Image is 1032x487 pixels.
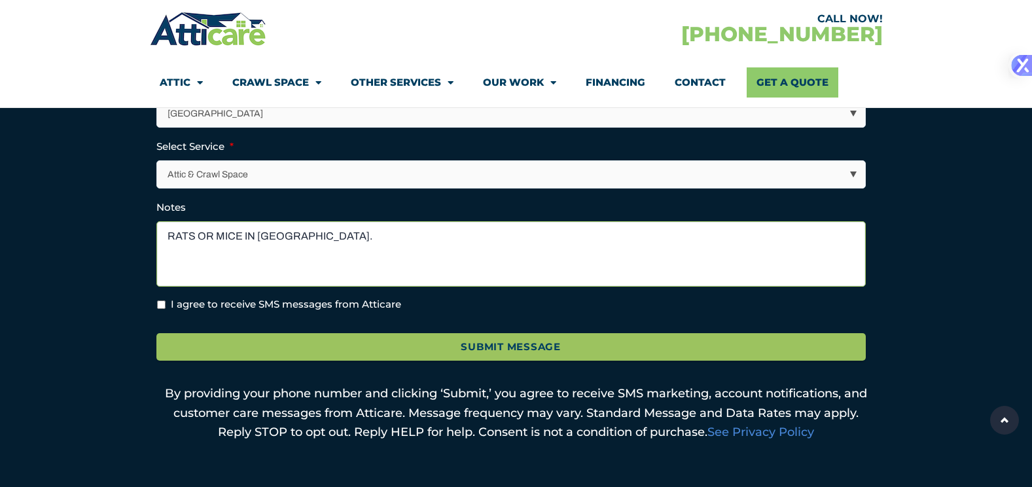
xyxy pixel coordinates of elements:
[707,425,814,439] a: See Privacy Policy
[156,140,234,153] label: Select Service
[1008,52,1032,79] img: Xilo Logo
[675,67,726,98] a: Contact
[156,384,876,442] p: By providing your phone number and clicking ‘Submit,’ you agree to receive SMS marketing, account...
[156,201,186,214] label: Notes
[171,297,401,312] label: I agree to receive SMS messages from Atticare
[160,67,873,98] nav: Menu
[516,14,883,24] div: CALL NOW!
[160,67,203,98] a: Attic
[483,67,556,98] a: Our Work
[586,67,645,98] a: Financing
[747,67,838,98] a: Get A Quote
[351,67,454,98] a: Other Services
[232,67,321,98] a: Crawl Space
[156,333,866,361] input: Submit Message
